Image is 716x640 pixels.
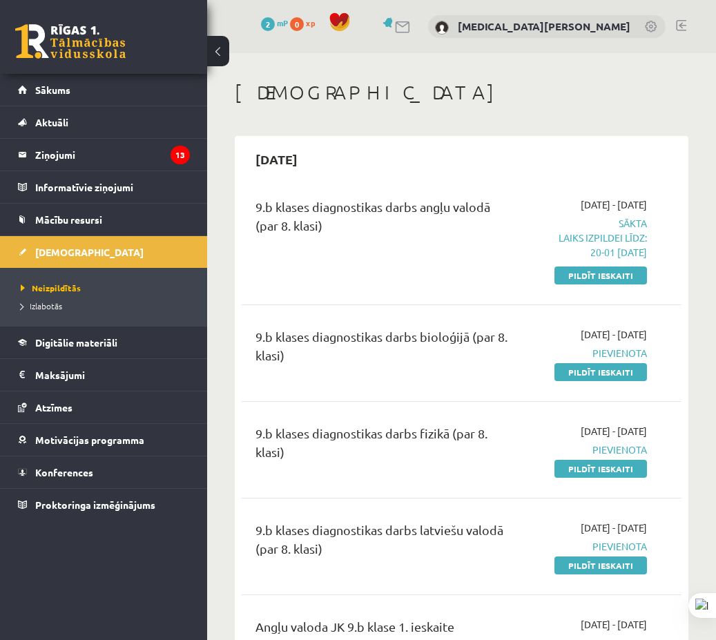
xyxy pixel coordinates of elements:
[21,282,81,293] span: Neizpildītās
[15,24,126,59] a: Rīgas 1. Tālmācības vidusskola
[35,213,102,226] span: Mācību resursi
[581,197,647,212] span: [DATE] - [DATE]
[261,17,275,31] span: 2
[35,498,155,511] span: Proktoringa izmēģinājums
[290,17,304,31] span: 0
[18,456,190,488] a: Konferences
[255,424,510,468] div: 9.b klases diagnostikas darbs fizikā (par 8. klasi)
[242,143,311,175] h2: [DATE]
[458,19,630,33] a: [MEDICAL_DATA][PERSON_NAME]
[21,282,193,294] a: Neizpildītās
[35,434,144,446] span: Motivācijas programma
[581,521,647,535] span: [DATE] - [DATE]
[581,424,647,438] span: [DATE] - [DATE]
[255,521,510,565] div: 9.b klases diagnostikas darbs latviešu valodā (par 8. klasi)
[35,84,70,96] span: Sākums
[18,74,190,106] a: Sākums
[18,424,190,456] a: Motivācijas programma
[171,146,190,164] i: 13
[18,391,190,423] a: Atzīmes
[277,17,288,28] span: mP
[261,17,288,28] a: 2 mP
[35,171,190,203] legend: Informatīvie ziņojumi
[21,300,193,312] a: Izlabotās
[18,327,190,358] a: Digitālie materiāli
[35,401,72,414] span: Atzīmes
[35,336,117,349] span: Digitālie materiāli
[18,489,190,521] a: Proktoringa izmēģinājums
[554,556,647,574] a: Pildīt ieskaiti
[35,139,190,171] legend: Ziņojumi
[554,266,647,284] a: Pildīt ieskaiti
[530,539,647,554] span: Pievienota
[21,300,62,311] span: Izlabotās
[18,204,190,235] a: Mācību resursi
[554,460,647,478] a: Pildīt ieskaiti
[35,466,93,478] span: Konferences
[530,443,647,457] span: Pievienota
[530,231,647,260] p: Laiks izpildei līdz: 20-01 [DATE]
[35,246,144,258] span: [DEMOGRAPHIC_DATA]
[554,363,647,381] a: Pildīt ieskaiti
[18,236,190,268] a: [DEMOGRAPHIC_DATA]
[18,171,190,203] a: Informatīvie ziņojumi
[435,21,449,35] img: Nikita Rudaks
[18,106,190,138] a: Aktuāli
[255,197,510,242] div: 9.b klases diagnostikas darbs angļu valodā (par 8. klasi)
[306,17,315,28] span: xp
[18,139,190,171] a: Ziņojumi13
[18,359,190,391] a: Maksājumi
[35,116,68,128] span: Aktuāli
[581,617,647,632] span: [DATE] - [DATE]
[235,81,688,104] h1: [DEMOGRAPHIC_DATA]
[530,216,647,260] span: Sākta
[255,327,510,371] div: 9.b klases diagnostikas darbs bioloģijā (par 8. klasi)
[290,17,322,28] a: 0 xp
[581,327,647,342] span: [DATE] - [DATE]
[35,359,190,391] legend: Maksājumi
[530,346,647,360] span: Pievienota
